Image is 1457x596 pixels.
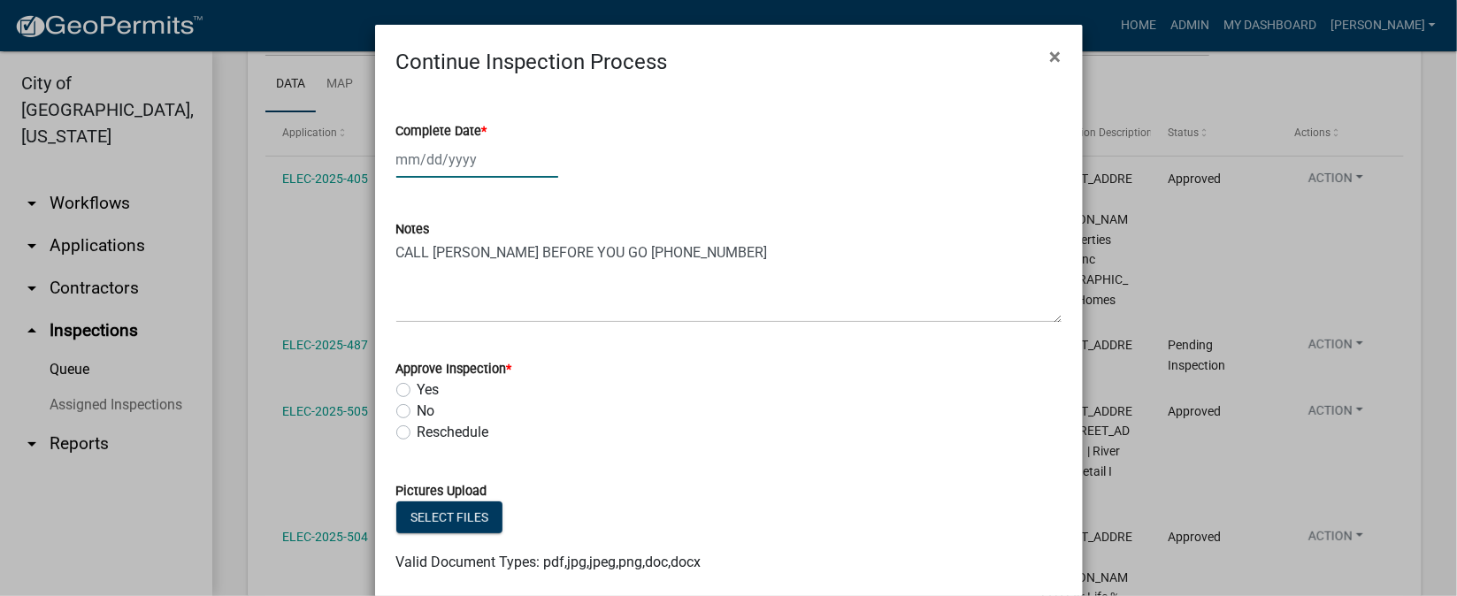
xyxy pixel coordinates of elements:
h4: Continue Inspection Process [396,46,668,78]
label: Pictures Upload [396,485,487,498]
button: Close [1036,32,1076,81]
label: Approve Inspection [396,363,512,376]
button: Select files [396,501,502,533]
label: Yes [418,379,440,401]
label: Reschedule [418,422,489,443]
span: × [1050,44,1062,69]
label: Notes [396,224,430,236]
input: mm/dd/yyyy [396,141,558,178]
label: Complete Date [396,126,487,138]
span: Valid Document Types: pdf,jpg,jpeg,png,doc,docx [396,554,702,570]
label: No [418,401,435,422]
